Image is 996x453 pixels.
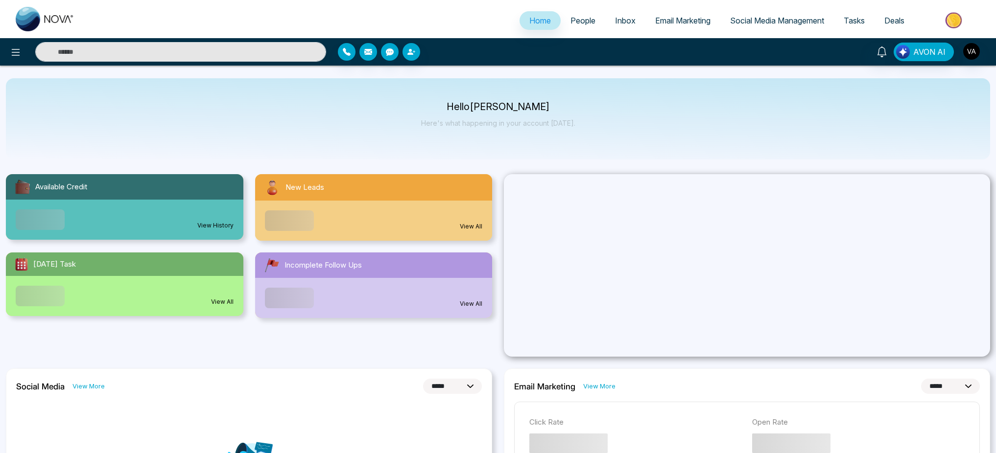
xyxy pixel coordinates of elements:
[875,11,914,30] a: Deals
[529,16,551,25] span: Home
[35,181,87,193] span: Available Credit
[263,256,281,274] img: followUps.svg
[529,417,742,428] p: Click Rate
[14,256,29,272] img: todayTask.svg
[844,16,865,25] span: Tasks
[894,43,954,61] button: AVON AI
[720,11,834,30] a: Social Media Management
[896,45,910,59] img: Lead Flow
[913,46,946,58] span: AVON AI
[514,382,575,391] h2: Email Marketing
[520,11,561,30] a: Home
[605,11,645,30] a: Inbox
[16,7,74,31] img: Nova CRM Logo
[460,299,482,308] a: View All
[197,221,234,230] a: View History
[249,252,498,318] a: Incomplete Follow UpsView All
[570,16,595,25] span: People
[285,260,362,271] span: Incomplete Follow Ups
[884,16,904,25] span: Deals
[14,178,31,196] img: availableCredit.svg
[752,417,965,428] p: Open Rate
[72,382,105,391] a: View More
[285,182,324,193] span: New Leads
[211,297,234,306] a: View All
[730,16,824,25] span: Social Media Management
[33,259,76,270] span: [DATE] Task
[583,382,616,391] a: View More
[460,222,482,231] a: View All
[561,11,605,30] a: People
[421,103,575,111] p: Hello [PERSON_NAME]
[249,174,498,241] a: New LeadsView All
[16,382,65,391] h2: Social Media
[645,11,720,30] a: Email Marketing
[834,11,875,30] a: Tasks
[263,178,282,197] img: newLeads.svg
[919,9,990,31] img: Market-place.gif
[615,16,636,25] span: Inbox
[421,119,575,127] p: Here's what happening in your account [DATE].
[655,16,711,25] span: Email Marketing
[963,43,980,60] img: User Avatar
